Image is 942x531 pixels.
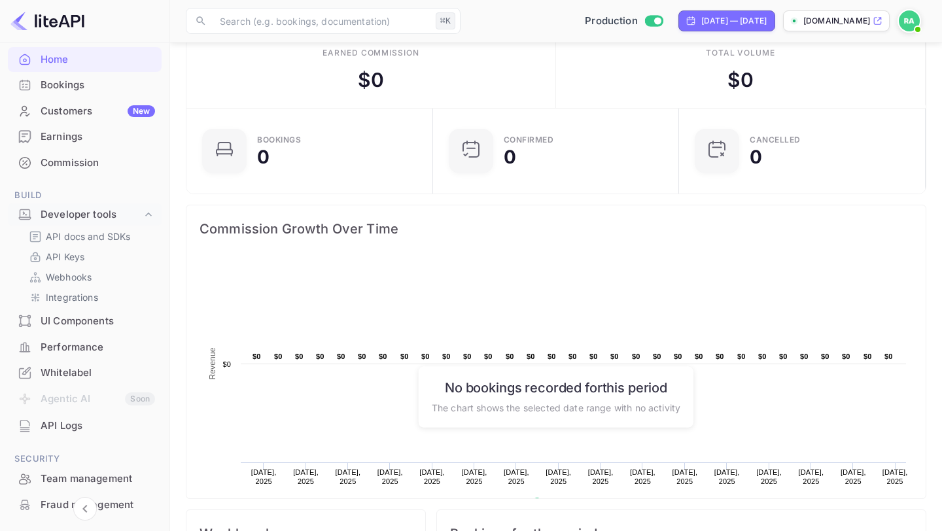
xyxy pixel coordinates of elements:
[504,148,516,166] div: 0
[29,270,151,284] a: Webhooks
[29,290,151,304] a: Integrations
[8,466,162,490] a: Team management
[46,290,98,304] p: Integrations
[379,352,387,360] text: $0
[568,352,577,360] text: $0
[41,498,155,513] div: Fraud management
[41,52,155,67] div: Home
[779,352,788,360] text: $0
[695,352,703,360] text: $0
[8,335,162,359] a: Performance
[8,150,162,176] div: Commission
[758,352,767,360] text: $0
[8,150,162,175] a: Commission
[436,12,455,29] div: ⌘K
[358,352,366,360] text: $0
[24,227,156,246] div: API docs and SDKs
[41,129,155,145] div: Earnings
[8,47,162,71] a: Home
[222,360,231,368] text: $0
[41,340,155,355] div: Performance
[8,413,162,437] a: API Logs
[253,352,261,360] text: $0
[442,352,451,360] text: $0
[548,352,556,360] text: $0
[295,352,304,360] text: $0
[432,400,680,414] p: The chart shows the selected date range with no activity
[419,468,445,485] text: [DATE], 2025
[462,468,487,485] text: [DATE], 2025
[8,47,162,73] div: Home
[484,352,493,360] text: $0
[377,468,403,485] text: [DATE], 2025
[323,47,419,59] div: Earned commission
[337,352,345,360] text: $0
[400,352,409,360] text: $0
[842,352,850,360] text: $0
[674,352,682,360] text: $0
[8,492,162,518] div: Fraud management
[8,309,162,334] div: UI Components
[706,47,776,59] div: Total volume
[8,360,162,386] div: Whitelabel
[24,288,156,307] div: Integrations
[8,413,162,439] div: API Logs
[589,352,598,360] text: $0
[882,468,908,485] text: [DATE], 2025
[8,99,162,123] a: CustomersNew
[750,136,801,144] div: CANCELLED
[432,379,680,395] h6: No bookings recorded for this period
[208,347,217,379] text: Revenue
[8,124,162,150] div: Earnings
[46,230,131,243] p: API docs and SDKs
[212,8,430,34] input: Search (e.g. bookings, documentation)
[421,352,430,360] text: $0
[8,335,162,360] div: Performance
[41,471,155,487] div: Team management
[335,468,360,485] text: [DATE], 2025
[8,73,162,98] div: Bookings
[756,468,782,485] text: [DATE], 2025
[8,466,162,492] div: Team management
[8,203,162,226] div: Developer tools
[41,78,155,93] div: Bookings
[24,247,156,266] div: API Keys
[8,73,162,97] a: Bookings
[10,10,84,31] img: LiteAPI logo
[8,309,162,333] a: UI Components
[46,270,92,284] p: Webhooks
[504,468,529,485] text: [DATE], 2025
[274,352,283,360] text: $0
[678,10,775,31] div: Click to change the date range period
[750,148,762,166] div: 0
[800,352,809,360] text: $0
[46,250,84,264] p: API Keys
[506,352,514,360] text: $0
[8,124,162,148] a: Earnings
[585,14,638,29] span: Production
[41,419,155,434] div: API Logs
[701,15,767,27] div: [DATE] — [DATE]
[884,352,893,360] text: $0
[41,366,155,381] div: Whitelabel
[714,468,740,485] text: [DATE], 2025
[200,218,913,239] span: Commission Growth Over Time
[29,250,151,264] a: API Keys
[546,468,571,485] text: [DATE], 2025
[588,468,614,485] text: [DATE], 2025
[799,468,824,485] text: [DATE], 2025
[24,267,156,286] div: Webhooks
[316,352,324,360] text: $0
[899,10,920,31] img: Robert Aklakulakan
[73,497,97,521] button: Collapse navigation
[716,352,724,360] text: $0
[672,468,697,485] text: [DATE], 2025
[257,148,270,166] div: 0
[257,136,301,144] div: Bookings
[41,314,155,329] div: UI Components
[463,352,472,360] text: $0
[821,352,829,360] text: $0
[41,104,155,119] div: Customers
[8,360,162,385] a: Whitelabel
[546,498,579,507] text: Revenue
